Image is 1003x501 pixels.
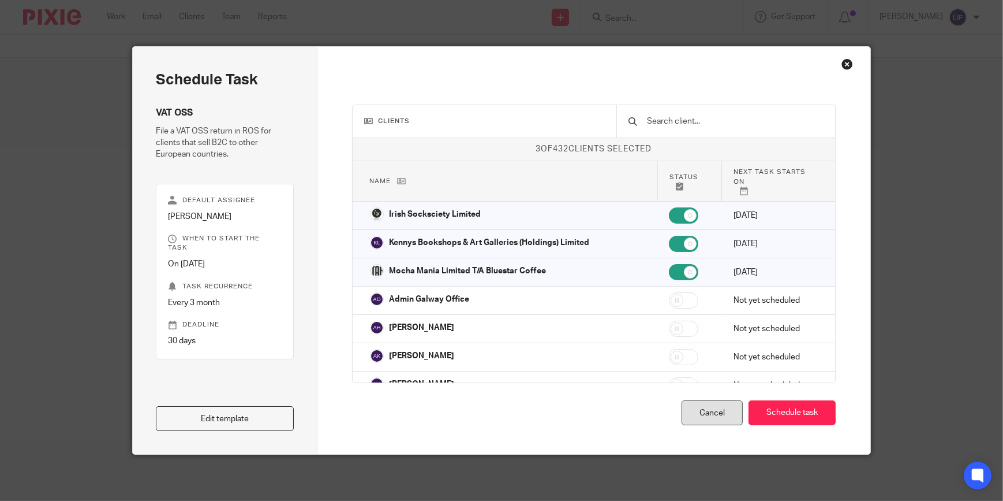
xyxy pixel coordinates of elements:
[390,237,590,248] p: Kennys Bookshops & Art Galleries (Holdings) Limited
[733,238,818,250] p: [DATE]
[168,282,282,291] p: Task recurrence
[370,377,384,391] img: svg%3E
[168,258,282,270] p: On [DATE]
[156,70,294,90] h2: Schedule task
[536,145,541,153] span: 3
[748,400,836,425] button: Schedule task
[733,266,818,278] p: [DATE]
[390,322,455,333] p: [PERSON_NAME]
[669,172,710,191] p: Status
[390,350,455,362] p: [PERSON_NAME]
[841,58,853,70] div: Close this dialog window
[370,349,384,363] img: svg%3E
[168,234,282,253] p: When to start the task
[370,207,384,221] img: IRS.jpeg
[370,176,646,186] p: Name
[682,400,743,425] div: Cancel
[733,380,818,391] p: Not yet scheduled
[733,295,818,306] p: Not yet scheduled
[390,294,470,305] p: Admin Galway Office
[646,115,824,128] input: Search client...
[156,125,294,161] p: File a VAT OSS return in ROS for clients that sell B2C to other European countries.
[168,211,282,222] p: [PERSON_NAME]
[733,323,818,335] p: Not yet scheduled
[370,321,384,335] img: svg%3E
[364,117,605,126] h3: Clients
[370,292,384,306] img: svg%3E
[156,107,294,119] h4: VAT OSS
[733,210,818,221] p: [DATE]
[168,335,282,347] p: 30 days
[553,145,568,153] span: 432
[156,406,294,431] a: Edit template
[370,264,384,278] img: LogoTop.gif
[733,351,818,363] p: Not yet scheduled
[168,196,282,205] p: Default assignee
[390,378,455,390] p: [PERSON_NAME]
[733,167,818,195] p: Next task starts on
[168,320,282,329] p: Deadline
[370,236,384,250] img: svg%3E
[168,297,282,309] p: Every 3 month
[390,265,547,277] p: Mocha Mania Limited T/A Bluestar Coffee
[390,209,481,220] p: Irish Socksciety Limited
[353,143,836,155] p: of clients selected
